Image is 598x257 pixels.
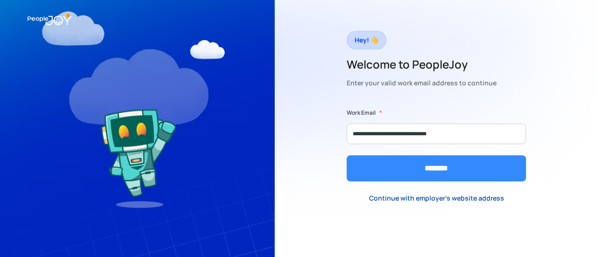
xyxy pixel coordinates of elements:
h2: Welcome to PeopleJoy [347,57,497,72]
label: Work Email [347,108,376,118]
div: Enter your valid work email address to continue [347,76,497,90]
div: Hey! 👋 [355,34,378,47]
a: Continue with employer's website address [362,188,512,208]
form: Form [347,108,526,181]
div: Continue with employer's website address [369,194,504,203]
